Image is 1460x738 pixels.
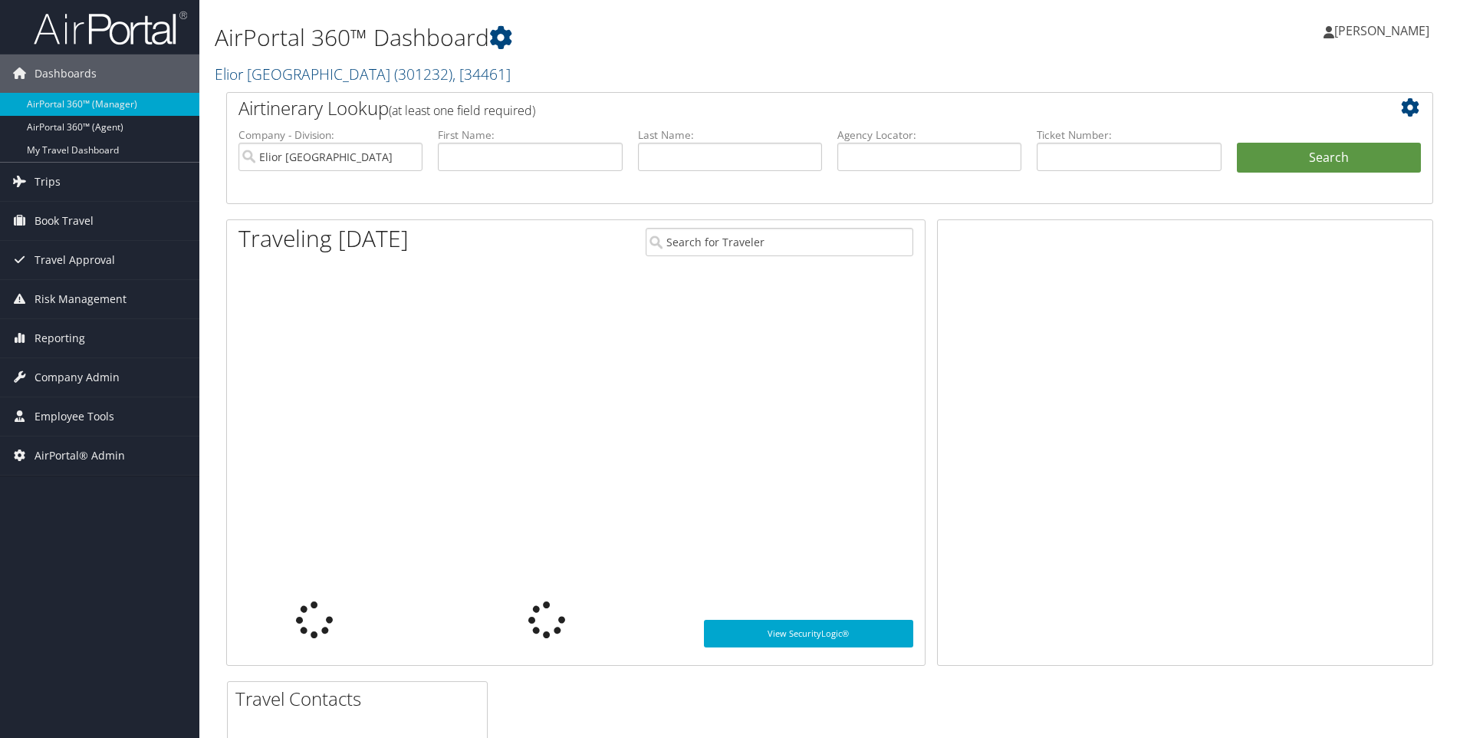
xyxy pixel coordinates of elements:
[35,202,94,240] span: Book Travel
[238,127,423,143] label: Company - Division:
[394,64,452,84] span: ( 301232 )
[35,280,127,318] span: Risk Management
[35,241,115,279] span: Travel Approval
[35,163,61,201] span: Trips
[215,21,1034,54] h1: AirPortal 360™ Dashboard
[238,95,1320,121] h2: Airtinerary Lookup
[1324,8,1445,54] a: [PERSON_NAME]
[837,127,1021,143] label: Agency Locator:
[35,397,114,436] span: Employee Tools
[35,358,120,397] span: Company Admin
[704,620,913,647] a: View SecurityLogic®
[35,437,125,475] span: AirPortal® Admin
[1237,143,1421,173] button: Search
[35,54,97,93] span: Dashboards
[389,102,535,119] span: (at least one field required)
[34,10,187,46] img: airportal-logo.png
[215,64,511,84] a: Elior [GEOGRAPHIC_DATA]
[238,222,409,255] h1: Traveling [DATE]
[638,127,822,143] label: Last Name:
[235,686,487,712] h2: Travel Contacts
[438,127,622,143] label: First Name:
[1037,127,1221,143] label: Ticket Number:
[646,228,913,256] input: Search for Traveler
[452,64,511,84] span: , [ 34461 ]
[1334,22,1429,39] span: [PERSON_NAME]
[35,319,85,357] span: Reporting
